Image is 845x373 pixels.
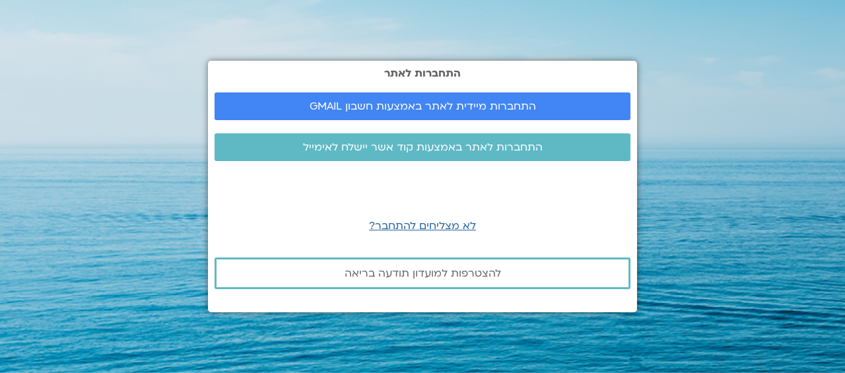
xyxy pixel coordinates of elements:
[215,67,630,79] h2: התחברות לאתר
[345,267,501,279] span: להצטרפות למועדון תודעה בריאה
[310,100,536,112] span: התחברות מיידית לאתר באמצעות חשבון GMAIL
[369,219,476,233] a: לא מצליחים להתחבר?
[303,141,543,153] span: התחברות לאתר באמצעות קוד אשר יישלח לאימייל
[215,257,630,289] a: להצטרפות למועדון תודעה בריאה
[215,133,630,161] a: התחברות לאתר באמצעות קוד אשר יישלח לאימייל
[215,92,630,120] a: התחברות מיידית לאתר באמצעות חשבון GMAIL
